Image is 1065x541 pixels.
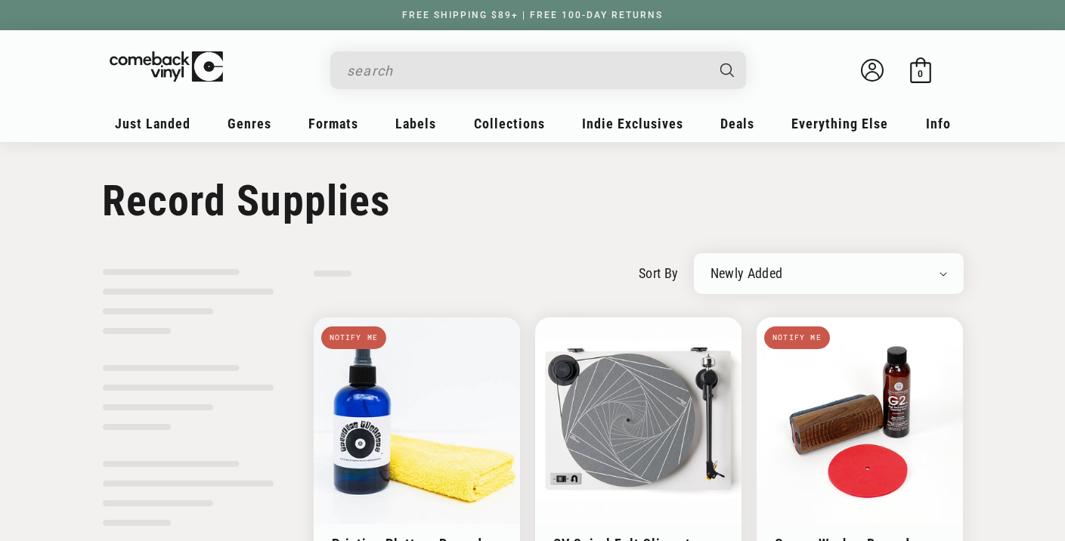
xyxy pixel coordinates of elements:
[330,51,746,89] div: Search
[387,10,678,20] a: FREE SHIPPING $89+ | FREE 100-DAY RETURNS
[102,176,964,226] h1: Record Supplies
[791,116,888,131] span: Everything Else
[720,116,754,131] span: Deals
[347,55,705,86] input: search
[474,116,545,131] span: Collections
[228,116,271,131] span: Genres
[926,116,951,131] span: Info
[115,116,190,131] span: Just Landed
[707,51,748,89] button: Search
[582,116,683,131] span: Indie Exclusives
[395,116,436,131] span: Labels
[639,263,679,283] label: sort by
[308,116,358,131] span: Formats
[918,68,923,79] span: 0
